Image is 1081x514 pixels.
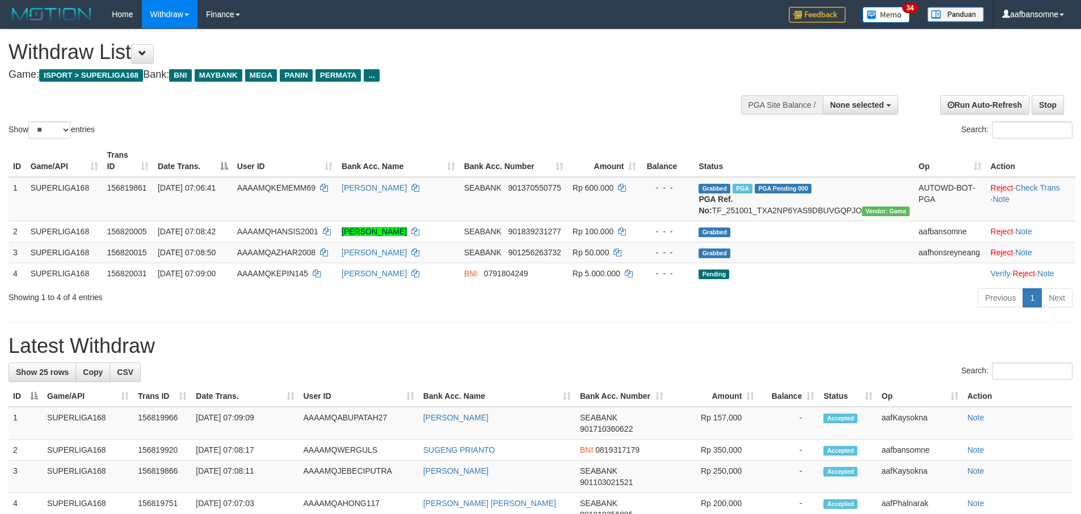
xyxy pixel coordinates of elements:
[573,248,609,257] span: Rp 50.000
[423,466,489,475] a: [PERSON_NAME]
[968,413,985,422] a: Note
[9,121,95,138] label: Show entries
[668,461,759,493] td: Rp 250,000
[573,227,613,236] span: Rp 100.000
[699,184,730,193] span: Grabbed
[823,446,857,456] span: Accepted
[107,227,147,236] span: 156820005
[741,95,823,115] div: PGA Site Balance /
[43,440,133,461] td: SUPERLIGA168
[759,386,819,407] th: Balance: activate to sort column ascending
[823,499,857,509] span: Accepted
[508,248,561,257] span: Copy 901256263732 to clipboard
[28,121,71,138] select: Showentries
[914,177,986,221] td: AUTOWD-BOT-PGA
[991,248,1013,257] a: Reject
[158,269,216,278] span: [DATE] 07:09:00
[877,407,963,440] td: aafKaysokna
[699,248,730,258] span: Grabbed
[153,145,233,177] th: Date Trans.: activate to sort column descending
[963,386,1072,407] th: Action
[645,247,689,258] div: - - -
[694,145,914,177] th: Status
[237,248,316,257] span: AAAAMQAZHAR2008
[1015,227,1032,236] a: Note
[1023,288,1042,307] a: 1
[645,268,689,279] div: - - -
[9,335,1072,357] h1: Latest Withdraw
[191,407,298,440] td: [DATE] 07:09:09
[986,145,1075,177] th: Action
[759,407,819,440] td: -
[9,221,26,242] td: 2
[316,69,361,82] span: PERMATA
[789,7,846,23] img: Feedback.jpg
[423,413,489,422] a: [PERSON_NAME]
[914,242,986,263] td: aafhonsreyneang
[991,183,1013,192] a: Reject
[158,183,216,192] span: [DATE] 07:06:41
[75,363,110,382] a: Copy
[595,445,640,454] span: Copy 0819317179 to clipboard
[9,386,43,407] th: ID: activate to sort column descending
[9,407,43,440] td: 1
[991,269,1011,278] a: Verify
[43,407,133,440] td: SUPERLIGA168
[191,461,298,493] td: [DATE] 07:08:11
[110,363,141,382] a: CSV
[645,182,689,193] div: - - -
[968,499,985,508] a: Note
[299,461,419,493] td: AAAAMQJEBECIPUTRA
[9,6,95,23] img: MOTION_logo.png
[9,69,709,81] h4: Game: Bank:
[169,69,191,82] span: BNI
[342,248,407,257] a: [PERSON_NAME]
[986,177,1075,221] td: · ·
[237,269,308,278] span: AAAAMQKEPIN145
[961,121,1072,138] label: Search:
[9,242,26,263] td: 3
[419,386,575,407] th: Bank Acc. Name: activate to sort column ascending
[580,413,617,422] span: SEABANK
[1015,183,1060,192] a: Check Trans
[986,263,1075,284] td: · ·
[484,269,528,278] span: Copy 0791804249 to clipboard
[364,69,379,82] span: ...
[862,207,910,216] span: Vendor URL: https://trx31.1velocity.biz
[1032,95,1064,115] a: Stop
[668,386,759,407] th: Amount: activate to sort column ascending
[191,440,298,461] td: [DATE] 07:08:17
[508,227,561,236] span: Copy 901839231277 to clipboard
[39,69,143,82] span: ISPORT > SUPERLIGA168
[992,195,1010,204] a: Note
[133,440,191,461] td: 156819920
[759,440,819,461] td: -
[26,177,103,221] td: SUPERLIGA168
[107,248,147,257] span: 156820015
[299,407,419,440] td: AAAAMQABUPATAH27
[902,3,918,13] span: 34
[968,466,985,475] a: Note
[280,69,312,82] span: PANIN
[464,183,502,192] span: SEABANK
[823,414,857,423] span: Accepted
[191,386,298,407] th: Date Trans.: activate to sort column ascending
[9,287,442,303] div: Showing 1 to 4 of 4 entries
[573,269,620,278] span: Rp 5.000.000
[991,227,1013,236] a: Reject
[16,368,69,377] span: Show 25 rows
[580,466,617,475] span: SEABANK
[158,248,216,257] span: [DATE] 07:08:50
[1015,248,1032,257] a: Note
[103,145,153,177] th: Trans ID: activate to sort column ascending
[133,461,191,493] td: 156819866
[694,177,914,221] td: TF_251001_TXA2NP6YAS9DBUVGQPJO
[914,145,986,177] th: Op: activate to sort column ascending
[133,407,191,440] td: 156819966
[43,461,133,493] td: SUPERLIGA168
[464,227,502,236] span: SEABANK
[26,242,103,263] td: SUPERLIGA168
[580,478,633,487] span: Copy 901103021521 to clipboard
[195,69,242,82] span: MAYBANK
[237,183,316,192] span: AAAAMQKEMEMM69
